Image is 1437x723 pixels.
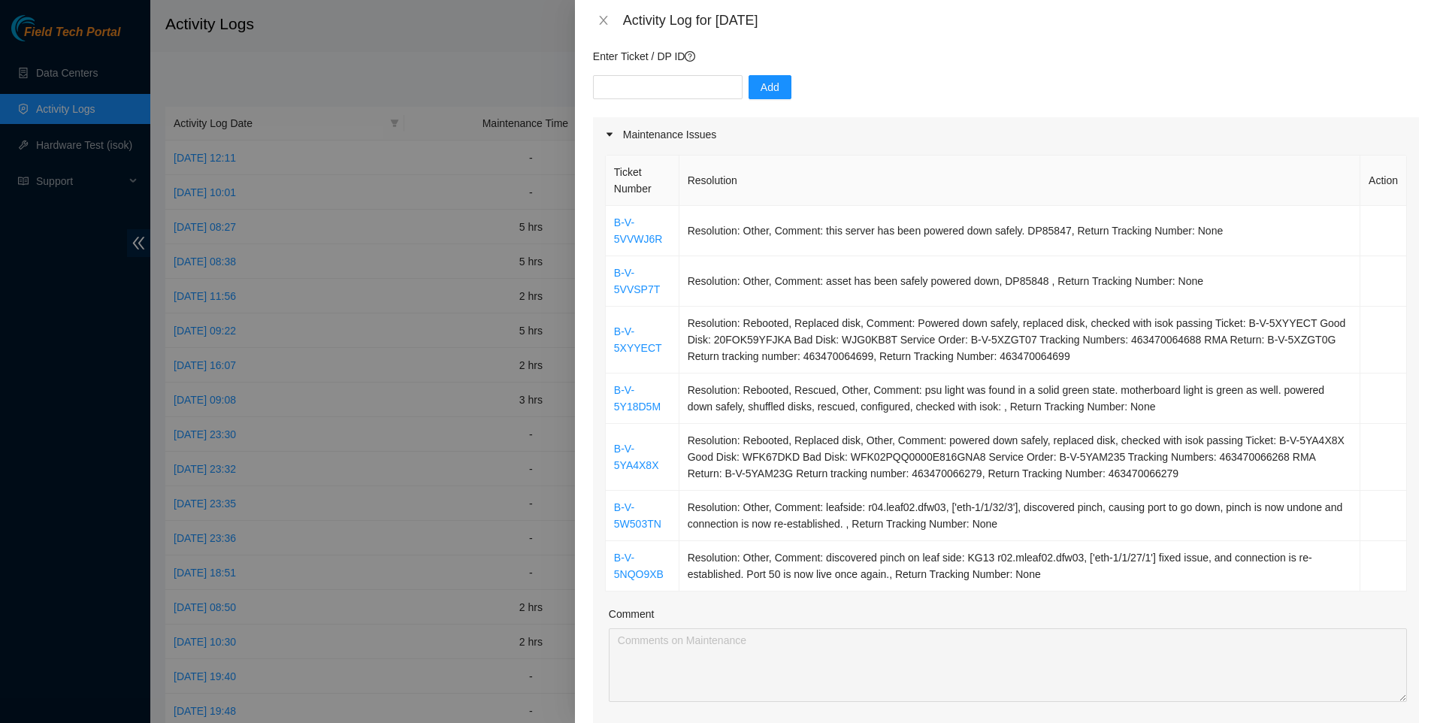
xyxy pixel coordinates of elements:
td: Resolution: Other, Comment: discovered pinch on leaf side: KG13 r02.mleaf02.dfw03, ['eth-1/1/27/1... [679,541,1360,591]
button: Add [749,75,791,99]
label: Comment [609,606,655,622]
div: Activity Log for [DATE] [623,12,1419,29]
span: Add [761,79,779,95]
a: B-V-5NQO9XB [614,552,664,580]
button: Close [593,14,614,28]
span: close [597,14,610,26]
a: B-V-5VVWJ6R [614,216,663,245]
a: B-V-5Y18D5M [614,384,661,413]
td: Resolution: Other, Comment: leafside: r04.leaf02.dfw03, ['eth-1/1/32/3'], discovered pinch, causi... [679,491,1360,541]
td: Resolution: Other, Comment: asset has been safely powered down, DP85848 , Return Tracking Number:... [679,256,1360,307]
a: B-V-5W503TN [614,501,661,530]
div: Maintenance Issues [593,117,1419,152]
span: caret-right [605,130,614,139]
th: Action [1360,156,1407,206]
td: Resolution: Rebooted, Replaced disk, Comment: Powered down safely, replaced disk, checked with is... [679,307,1360,374]
span: question-circle [685,51,695,62]
td: Resolution: Rebooted, Replaced disk, Other, Comment: powered down safely, replaced disk, checked ... [679,424,1360,491]
textarea: Comment [609,628,1407,702]
th: Ticket Number [606,156,679,206]
a: B-V-5YA4X8X [614,443,659,471]
a: B-V-5XYYECT [614,325,662,354]
th: Resolution [679,156,1360,206]
td: Resolution: Rebooted, Rescued, Other, Comment: psu light was found in a solid green state. mother... [679,374,1360,424]
td: Resolution: Other, Comment: this server has been powered down safely. DP85847, Return Tracking Nu... [679,206,1360,256]
a: B-V-5VVSP7T [614,267,660,295]
p: Enter Ticket / DP ID [593,48,1419,65]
